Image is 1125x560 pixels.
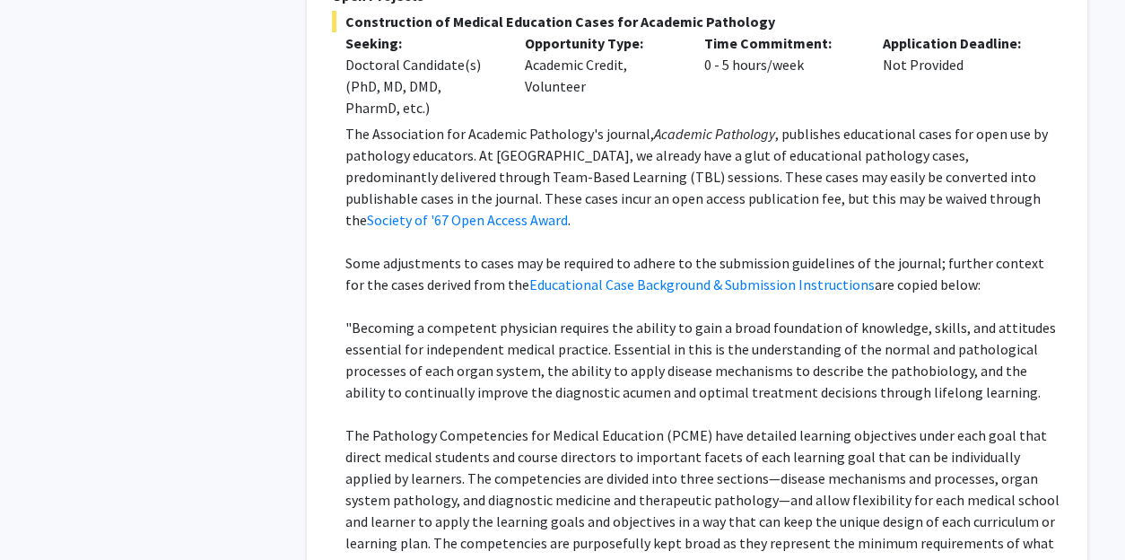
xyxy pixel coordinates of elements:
p: Some adjustments to cases may be required to adhere to the submission guidelines of the journal; ... [345,252,1062,295]
div: 0 - 5 hours/week [691,32,870,118]
a: Educational Case Background & Submission Instructions [529,276,875,293]
div: Doctoral Candidate(s) (PhD, MD, DMD, PharmD, etc.) [345,54,498,118]
div: Academic Credit, Volunteer [511,32,691,118]
p: "Becoming a competent physician requires the ability to gain a broad foundation of knowledge, ski... [345,317,1062,403]
p: Application Deadline: [883,32,1035,54]
p: Opportunity Type: [525,32,677,54]
div: Not Provided [869,32,1049,118]
span: Construction of Medical Education Cases for Academic Pathology [332,11,1062,32]
iframe: Chat [13,479,76,547]
em: Academic Pathology [654,125,775,143]
p: Seeking: [345,32,498,54]
a: Society of '67 Open Access Award [367,211,568,229]
p: The Association for Academic Pathology's journal, , publishes educational cases for open use by p... [345,123,1062,231]
p: Time Commitment: [704,32,857,54]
